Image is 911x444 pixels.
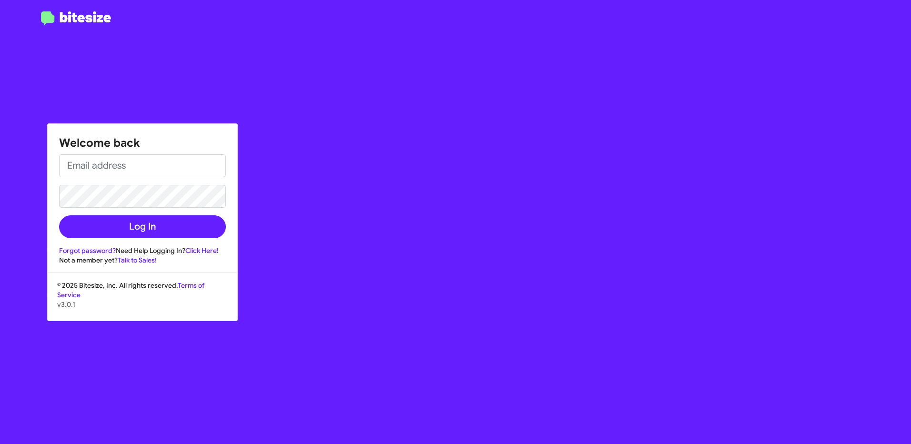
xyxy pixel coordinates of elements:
button: Log In [59,215,226,238]
a: Talk to Sales! [118,256,157,264]
a: Forgot password? [59,246,116,255]
div: © 2025 Bitesize, Inc. All rights reserved. [48,281,237,321]
div: Not a member yet? [59,255,226,265]
div: Need Help Logging In? [59,246,226,255]
input: Email address [59,154,226,177]
p: v3.0.1 [57,300,228,309]
a: Click Here! [185,246,219,255]
h1: Welcome back [59,135,226,151]
a: Terms of Service [57,281,204,299]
